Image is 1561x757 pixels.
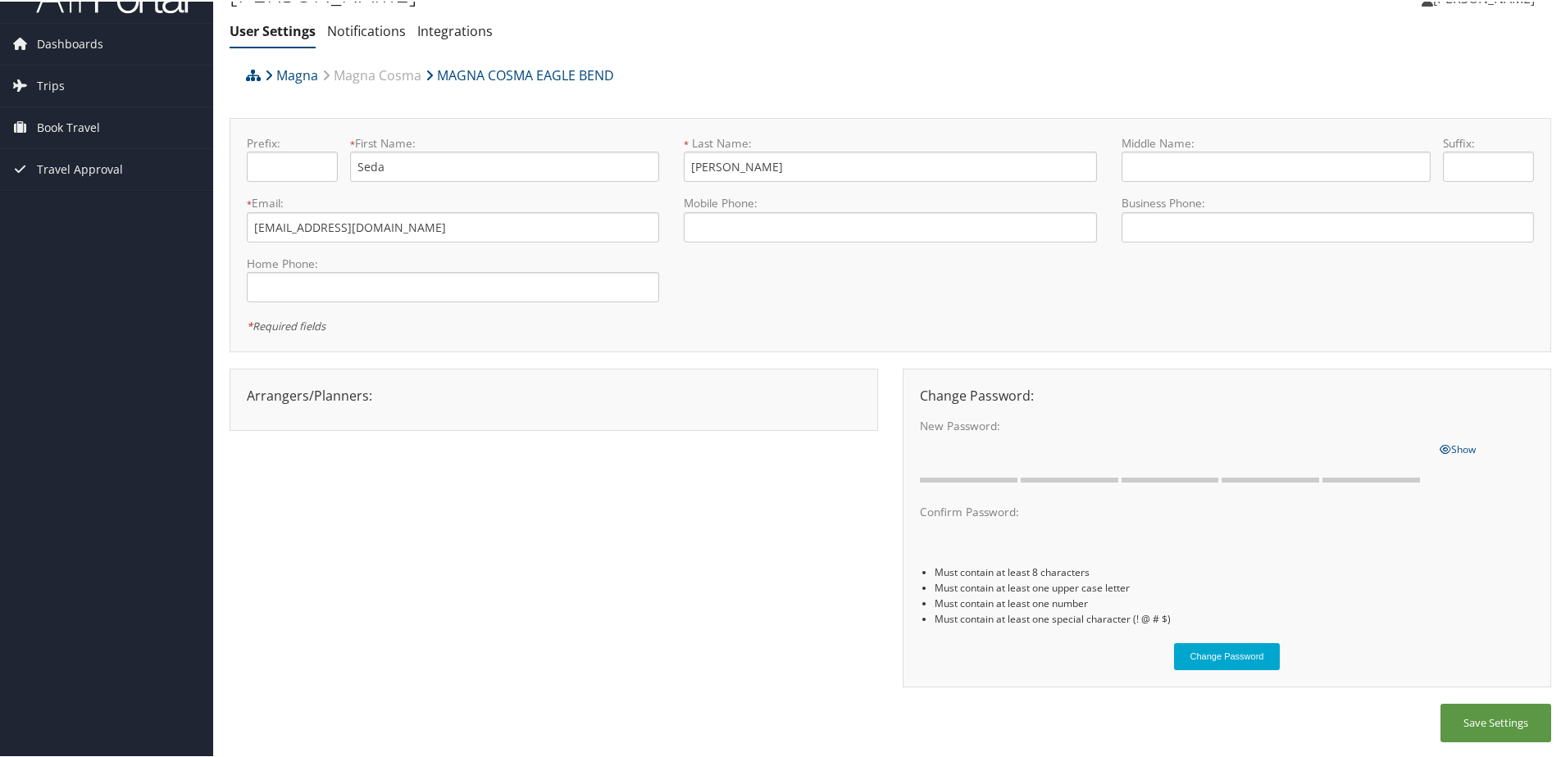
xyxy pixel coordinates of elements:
button: Save Settings [1440,702,1551,741]
label: Business Phone: [1122,193,1534,210]
a: Notifications [327,20,406,39]
div: Change Password: [908,384,1546,404]
em: Required fields [247,317,325,332]
li: Must contain at least one special character (! @ # $) [935,610,1534,625]
span: Trips [37,64,65,105]
span: Dashboards [37,22,103,63]
span: Travel Approval [37,147,123,188]
a: Magna Cosma [322,57,421,90]
label: Confirm Password: [920,502,1427,519]
label: Email: [247,193,659,210]
label: Prefix: [247,134,338,150]
span: Book Travel [37,106,100,147]
a: Integrations [417,20,493,39]
li: Must contain at least 8 characters [935,563,1534,578]
li: Must contain at least one upper case letter [935,578,1534,594]
a: User Settings [230,20,316,39]
label: Mobile Phone: [684,193,1096,210]
label: Middle Name: [1122,134,1431,150]
label: New Password: [920,416,1427,433]
label: Home Phone: [247,254,659,270]
button: Change Password [1174,641,1281,669]
label: Last Name: [684,134,1096,150]
a: MAGNA COSMA EAGLE BEND [426,57,614,90]
a: Magna [265,57,318,90]
a: Show [1440,437,1476,456]
label: Suffix: [1443,134,1534,150]
label: First Name: [350,134,659,150]
span: Show [1440,441,1476,455]
div: Arrangers/Planners: [234,384,873,404]
li: Must contain at least one number [935,594,1534,610]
